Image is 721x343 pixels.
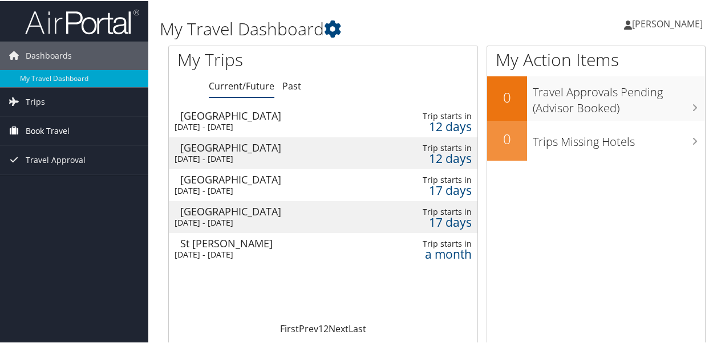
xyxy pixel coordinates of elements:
a: First [280,321,299,334]
div: [DATE] - [DATE] [175,185,365,195]
h1: My Travel Dashboard [160,16,529,40]
a: 0Travel Approvals Pending (Advisor Booked) [487,75,705,119]
div: Trip starts in [406,142,472,152]
div: [DATE] - [DATE] [175,121,365,131]
a: Past [282,79,301,91]
div: 12 days [406,120,472,130]
span: [PERSON_NAME] [632,17,703,29]
div: Trip starts in [406,110,472,120]
h2: 0 [487,128,527,148]
div: [GEOGRAPHIC_DATA] [180,109,371,120]
a: 1 [318,321,323,334]
a: Next [329,321,349,334]
h3: Trips Missing Hotels [533,127,705,149]
a: 2 [323,321,329,334]
div: Trip starts in [406,238,472,248]
h1: My Action Items [487,47,705,71]
a: Current/Future [209,79,274,91]
div: 17 days [406,216,472,226]
div: a month [406,248,472,258]
div: 17 days [406,184,472,194]
div: [DATE] - [DATE] [175,217,365,227]
div: Trip starts in [406,206,472,216]
div: [GEOGRAPHIC_DATA] [180,141,371,152]
div: St [PERSON_NAME] [180,237,371,247]
img: airportal-logo.png [25,7,139,34]
div: [DATE] - [DATE] [175,248,365,259]
span: Travel Approval [26,145,86,173]
div: 12 days [406,152,472,162]
h2: 0 [487,87,527,106]
span: Trips [26,87,45,115]
a: Last [349,321,366,334]
div: Trip starts in [406,174,472,184]
div: [GEOGRAPHIC_DATA] [180,205,371,215]
div: [GEOGRAPHIC_DATA] [180,173,371,183]
div: [DATE] - [DATE] [175,153,365,163]
span: Book Travel [26,116,70,144]
h1: My Trips [177,47,341,71]
a: Prev [299,321,318,334]
span: Dashboards [26,40,72,69]
a: 0Trips Missing Hotels [487,120,705,160]
h3: Travel Approvals Pending (Advisor Booked) [533,77,705,115]
a: [PERSON_NAME] [624,6,714,40]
